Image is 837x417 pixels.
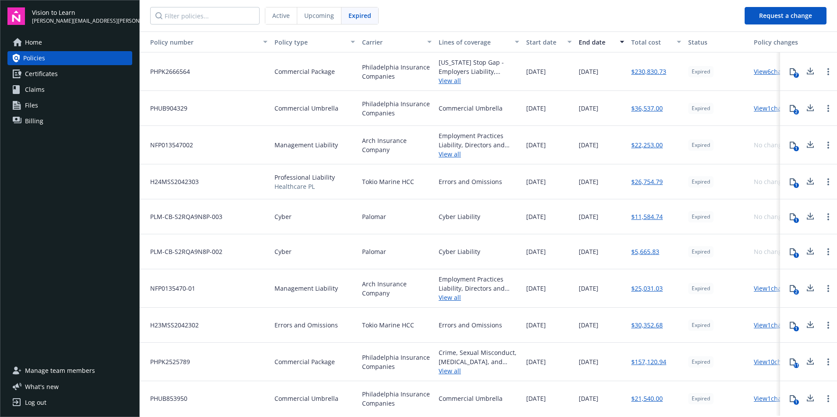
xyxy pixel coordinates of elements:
[7,364,132,378] a: Manage team members
[526,67,546,76] span: [DATE]
[579,394,598,403] span: [DATE]
[692,178,710,186] span: Expired
[754,284,795,292] a: View 1 changes
[362,177,414,186] span: Tokio Marine HCC
[143,320,199,330] span: H23MSS2042302
[754,38,802,47] div: Policy changes
[7,67,132,81] a: Certificates
[150,7,260,24] input: Filter policies...
[823,247,833,257] a: Open options
[271,31,359,52] button: Policy type
[579,212,598,221] span: [DATE]
[692,358,710,366] span: Expired
[631,320,663,330] a: $30,352.68
[359,31,435,52] button: Carrier
[143,357,190,366] span: PHPK2525789
[784,208,802,226] button: 1
[274,394,338,403] span: Commercial Umbrella
[794,289,799,295] div: 2
[794,363,799,368] div: 11
[579,104,598,113] span: [DATE]
[794,146,799,151] div: 1
[526,177,546,186] span: [DATE]
[439,247,480,256] div: Cyber Liability
[362,136,432,154] span: Arch Insurance Company
[304,11,334,20] span: Upcoming
[143,284,195,293] span: NFP0135470-01
[25,114,43,128] span: Billing
[692,285,710,292] span: Expired
[754,177,788,186] div: No changes
[823,393,833,404] a: Open options
[823,283,833,294] a: Open options
[823,357,833,367] a: Open options
[579,284,598,293] span: [DATE]
[362,212,386,221] span: Palomar
[439,366,519,375] a: View all
[362,320,414,330] span: Tokio Marine HCC
[631,67,666,76] a: $230,830.73
[143,38,258,47] div: Policy number
[7,114,132,128] a: Billing
[362,38,422,47] div: Carrier
[25,98,38,112] span: Files
[794,400,799,405] div: 1
[25,67,58,81] span: Certificates
[143,394,187,403] span: PHUB853950
[439,104,503,113] div: Commercial Umbrella
[143,177,199,186] span: H24MSS2042303
[692,104,710,112] span: Expired
[274,67,335,76] span: Commercial Package
[362,389,432,408] span: Philadelphia Insurance Companies
[526,38,562,47] div: Start date
[784,353,802,371] button: 11
[439,275,519,293] div: Employment Practices Liability, Directors and Officers
[688,38,747,47] div: Status
[362,279,432,298] span: Arch Insurance Company
[579,67,598,76] span: [DATE]
[526,104,546,113] span: [DATE]
[439,76,519,85] a: View all
[579,177,598,186] span: [DATE]
[526,320,546,330] span: [DATE]
[754,212,788,221] div: No changes
[784,136,802,154] button: 1
[274,320,338,330] span: Errors and Omissions
[526,247,546,256] span: [DATE]
[579,320,598,330] span: [DATE]
[274,38,345,47] div: Policy type
[274,104,338,113] span: Commercial Umbrella
[754,358,799,366] a: View 10 changes
[575,31,628,52] button: End date
[439,348,519,366] div: Crime, Sexual Misconduct, [MEDICAL_DATA], and Molestation Liability, Commercial Property, General...
[7,98,132,112] a: Files
[274,357,335,366] span: Commercial Package
[25,83,45,97] span: Claims
[794,218,799,223] div: 1
[794,326,799,331] div: 1
[579,140,598,149] span: [DATE]
[631,177,663,186] a: $26,754.79
[823,140,833,150] a: Open options
[274,182,335,191] span: Healthcare PL
[25,35,42,49] span: Home
[784,63,802,80] button: 7
[274,247,292,256] span: Cyber
[439,212,480,221] div: Cyber Liability
[274,212,292,221] span: Cyber
[784,316,802,334] button: 1
[143,67,190,76] span: PHPK2666564
[784,173,802,191] button: 1
[754,321,795,329] a: View 1 changes
[784,280,802,297] button: 2
[439,320,502,330] div: Errors and Omissions
[25,396,46,410] div: Log out
[7,7,25,25] img: navigator-logo.svg
[25,364,95,378] span: Manage team members
[526,140,546,149] span: [DATE]
[692,68,710,76] span: Expired
[143,140,193,149] span: NFP013547002
[526,357,546,366] span: [DATE]
[25,382,59,391] span: What ' s new
[754,394,795,403] a: View 1 changes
